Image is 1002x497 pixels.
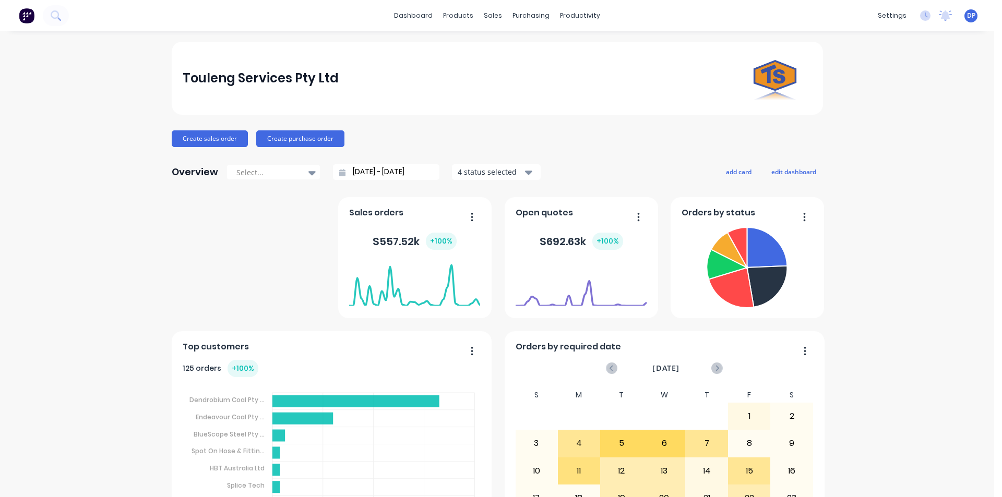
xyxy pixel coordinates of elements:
[189,395,265,404] tspan: Dendrobium Coal Pty ...
[770,387,813,403] div: S
[516,430,557,456] div: 3
[765,165,823,178] button: edit dashboard
[558,430,600,456] div: 4
[194,429,265,438] tspan: BlueScope Steel Pty ...
[719,165,758,178] button: add card
[507,8,555,23] div: purchasing
[600,387,643,403] div: T
[458,166,523,177] div: 4 status selected
[555,8,605,23] div: productivity
[592,233,623,250] div: + 100 %
[643,430,685,456] div: 6
[771,458,813,484] div: 16
[210,464,265,472] tspan: HBT Australia Ltd
[967,462,992,487] iframe: Intercom live chat
[228,360,258,377] div: + 100 %
[426,233,457,250] div: + 100 %
[967,11,975,20] span: DP
[771,430,813,456] div: 9
[172,130,248,147] button: Create sales order
[192,446,265,455] tspan: Spot On Hose & Fittin...
[389,8,438,23] a: dashboard
[728,387,771,403] div: F
[196,413,265,421] tspan: Endeavour Coal Pty ...
[479,8,507,23] div: sales
[183,341,249,353] span: Top customers
[682,207,755,219] span: Orders by status
[729,403,770,429] div: 1
[515,387,558,403] div: S
[738,42,812,115] img: Touleng Services Pty Ltd
[558,387,601,403] div: M
[729,430,770,456] div: 8
[729,458,770,484] div: 15
[652,362,679,374] span: [DATE]
[183,68,339,89] div: Touleng Services Pty Ltd
[373,233,457,250] div: $ 557.52k
[771,403,813,429] div: 2
[516,458,557,484] div: 10
[256,130,344,147] button: Create purchase order
[643,458,685,484] div: 13
[601,430,642,456] div: 5
[516,207,573,219] span: Open quotes
[686,458,727,484] div: 14
[686,430,727,456] div: 7
[183,360,258,377] div: 125 orders
[873,8,912,23] div: settings
[349,207,403,219] span: Sales orders
[540,233,623,250] div: $ 692.63k
[172,162,218,183] div: Overview
[19,8,34,23] img: Factory
[452,164,541,180] button: 4 status selected
[601,458,642,484] div: 12
[685,387,728,403] div: T
[227,481,265,490] tspan: Splice Tech
[643,387,686,403] div: W
[558,458,600,484] div: 11
[438,8,479,23] div: products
